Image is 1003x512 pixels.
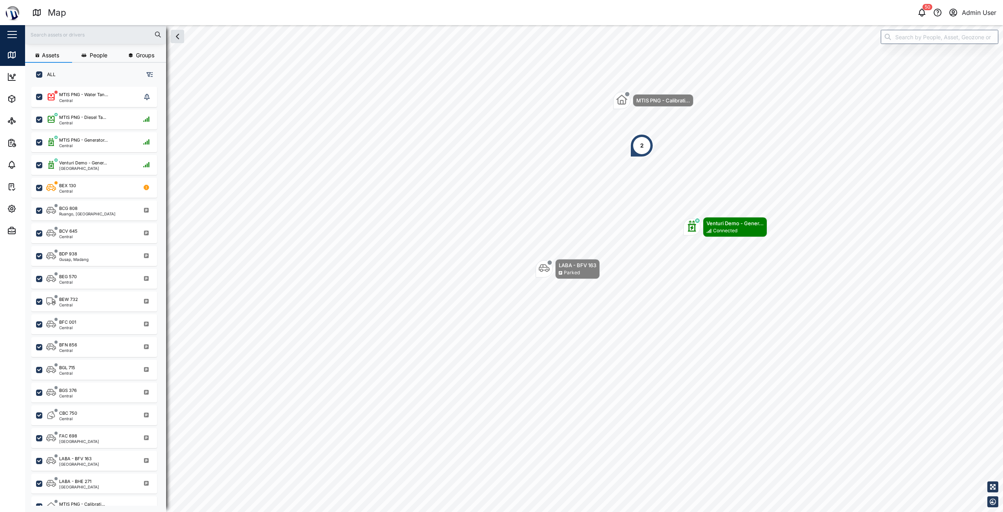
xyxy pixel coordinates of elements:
div: BCG 808 [59,205,78,212]
label: ALL [42,71,56,78]
div: BEG 570 [59,273,77,280]
div: Ruango, [GEOGRAPHIC_DATA] [59,212,116,216]
div: MTIS PNG - Generator... [59,137,108,144]
input: Search assets or drivers [30,29,161,40]
div: Central [59,326,76,330]
div: Central [59,371,75,375]
span: People [90,53,107,58]
div: Central [59,235,78,239]
span: Assets [42,53,59,58]
div: [GEOGRAPHIC_DATA] [59,166,107,170]
div: BGS 376 [59,387,77,394]
div: Admin [20,226,43,235]
div: BDP 938 [59,251,77,257]
button: Admin User [948,7,997,18]
span: Groups [136,53,154,58]
div: BCV 645 [59,228,78,235]
div: [GEOGRAPHIC_DATA] [59,462,99,466]
div: Central [59,280,77,284]
div: grid [31,84,166,506]
div: MTIS PNG - Calibrati... [636,97,690,104]
div: Reports [20,138,47,147]
input: Search by People, Asset, Geozone or Place [881,30,998,44]
div: Admin User [962,8,996,18]
div: MTIS PNG - Water Tan... [59,91,108,98]
div: Central [59,348,77,352]
div: 2 [640,141,644,150]
div: Map marker [613,92,693,109]
div: BEW 732 [59,296,78,303]
img: Main Logo [4,4,21,21]
div: Settings [20,204,48,213]
div: BEX 130 [59,182,76,189]
div: Central [59,189,76,193]
div: [GEOGRAPHIC_DATA] [59,485,99,489]
div: Central [59,303,78,307]
div: Map [20,51,38,59]
div: Connected [713,227,737,235]
div: Tasks [20,182,42,191]
div: BGL 715 [59,364,75,371]
div: Venturi Demo - Gener... [706,219,764,227]
div: BFN 856 [59,342,77,348]
div: Map marker [683,217,767,237]
div: Central [59,417,77,421]
canvas: Map [25,25,1003,512]
div: FAC 698 [59,433,77,439]
div: LABA - BFV 163 [559,261,596,269]
div: Dashboard [20,73,56,81]
div: Central [59,144,108,148]
div: Parked [564,269,580,277]
div: Alarms [20,160,45,169]
div: Venturi Demo - Gener... [59,160,107,166]
div: Map marker [536,259,600,279]
div: CBC 750 [59,410,77,417]
div: 50 [923,4,932,10]
div: Central [59,121,106,125]
div: Sites [20,117,39,125]
div: MTIS PNG - Diesel Ta... [59,114,106,121]
div: Central [59,98,108,102]
div: LABA - BFV 163 [59,456,92,462]
div: Central [59,394,77,398]
div: [GEOGRAPHIC_DATA] [59,439,99,443]
div: Map [48,6,66,20]
div: BFC 001 [59,319,76,326]
div: Map marker [630,134,654,157]
div: Gusap, Madang [59,257,89,261]
div: Assets [20,95,45,103]
div: MTIS PNG - Calibrati... [59,501,105,508]
div: LABA - BHE 271 [59,478,91,485]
